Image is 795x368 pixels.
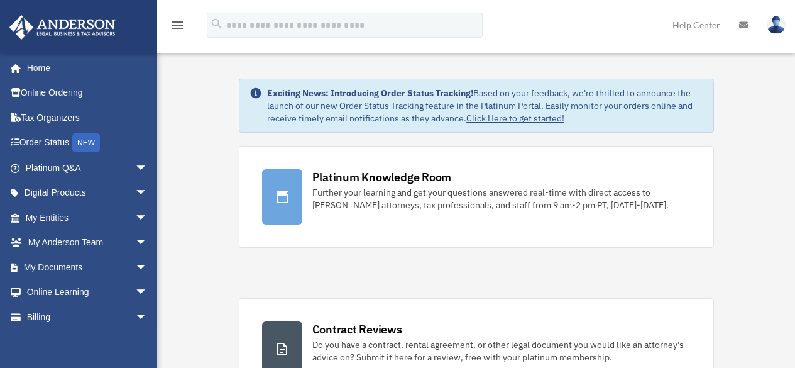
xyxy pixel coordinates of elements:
[9,155,167,181] a: Platinum Q&Aarrow_drop_down
[312,169,452,185] div: Platinum Knowledge Room
[9,304,167,330] a: Billingarrow_drop_down
[9,105,167,130] a: Tax Organizers
[170,22,185,33] a: menu
[9,205,167,230] a: My Entitiesarrow_drop_down
[767,16,786,34] img: User Pic
[135,255,160,281] span: arrow_drop_down
[72,133,100,152] div: NEW
[9,81,167,106] a: Online Ordering
[9,230,167,255] a: My Anderson Teamarrow_drop_down
[9,55,160,81] a: Home
[135,181,160,206] span: arrow_drop_down
[135,304,160,330] span: arrow_drop_down
[466,113,564,124] a: Click Here to get started!
[9,255,167,280] a: My Documentsarrow_drop_down
[267,87,473,99] strong: Exciting News: Introducing Order Status Tracking!
[9,181,167,206] a: Digital Productsarrow_drop_down
[239,146,714,248] a: Platinum Knowledge Room Further your learning and get your questions answered real-time with dire...
[312,186,691,211] div: Further your learning and get your questions answered real-time with direct access to [PERSON_NAM...
[210,17,224,31] i: search
[312,321,402,337] div: Contract Reviews
[135,230,160,256] span: arrow_drop_down
[170,18,185,33] i: menu
[267,87,703,125] div: Based on your feedback, we're thrilled to announce the launch of our new Order Status Tracking fe...
[135,205,160,231] span: arrow_drop_down
[135,155,160,181] span: arrow_drop_down
[135,280,160,306] span: arrow_drop_down
[9,130,167,156] a: Order StatusNEW
[312,338,691,364] div: Do you have a contract, rental agreement, or other legal document you would like an attorney's ad...
[9,280,167,305] a: Online Learningarrow_drop_down
[6,15,119,40] img: Anderson Advisors Platinum Portal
